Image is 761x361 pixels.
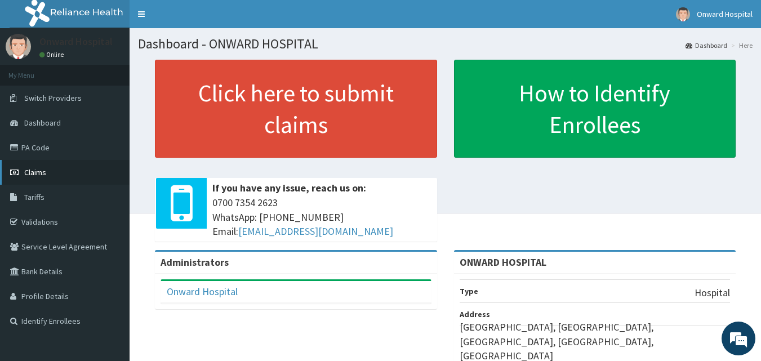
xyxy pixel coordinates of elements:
span: Onward Hospital [697,9,753,19]
img: d_794563401_company_1708531726252_794563401 [21,56,46,84]
span: Tariffs [24,192,44,202]
span: Dashboard [24,118,61,128]
p: Onward Hospital [39,37,113,47]
a: Dashboard [686,41,727,50]
a: Online [39,51,66,59]
span: Claims [24,167,46,177]
p: Hospital [695,286,730,300]
span: We're online! [65,109,155,222]
a: Onward Hospital [167,285,238,298]
span: 0700 7354 2623 WhatsApp: [PHONE_NUMBER] Email: [212,195,431,239]
b: If you have any issue, reach us on: [212,181,366,194]
div: Minimize live chat window [185,6,212,33]
textarea: Type your message and hit 'Enter' [6,241,215,280]
strong: ONWARD HOSPITAL [460,256,546,269]
b: Address [460,309,490,319]
li: Here [728,41,753,50]
a: Click here to submit claims [155,60,437,158]
b: Administrators [161,256,229,269]
a: [EMAIL_ADDRESS][DOMAIN_NAME] [238,225,393,238]
span: Switch Providers [24,93,82,103]
img: User Image [6,34,31,59]
a: How to Identify Enrollees [454,60,736,158]
h1: Dashboard - ONWARD HOSPITAL [138,37,753,51]
div: Chat with us now [59,63,189,78]
img: User Image [676,7,690,21]
b: Type [460,286,478,296]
